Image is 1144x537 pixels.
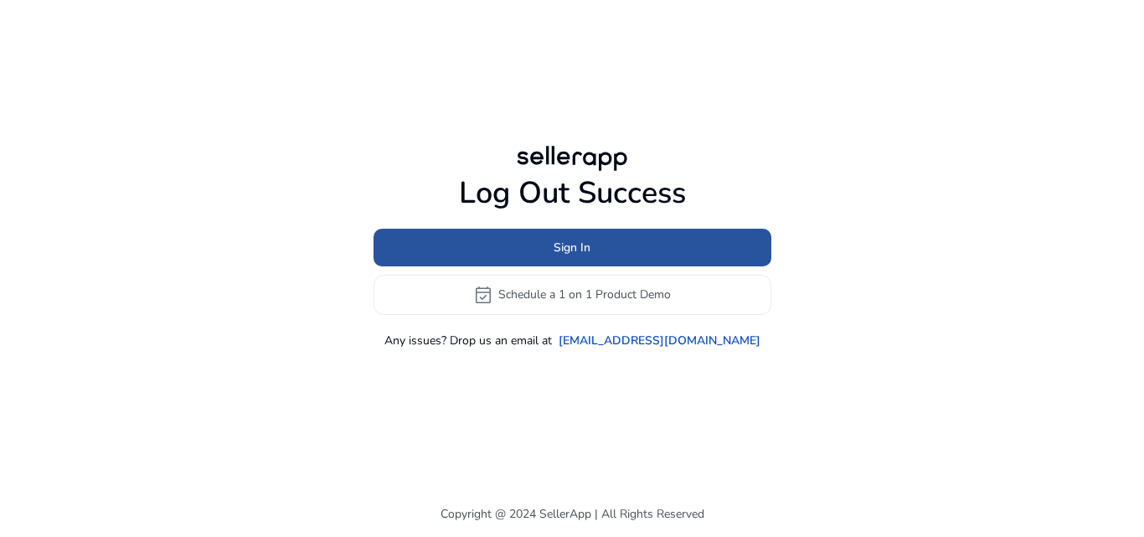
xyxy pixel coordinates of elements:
[473,285,493,305] span: event_available
[559,332,760,349] a: [EMAIL_ADDRESS][DOMAIN_NAME]
[374,229,771,266] button: Sign In
[554,239,590,256] span: Sign In
[374,275,771,315] button: event_availableSchedule a 1 on 1 Product Demo
[384,332,552,349] p: Any issues? Drop us an email at
[374,175,771,211] h1: Log Out Success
